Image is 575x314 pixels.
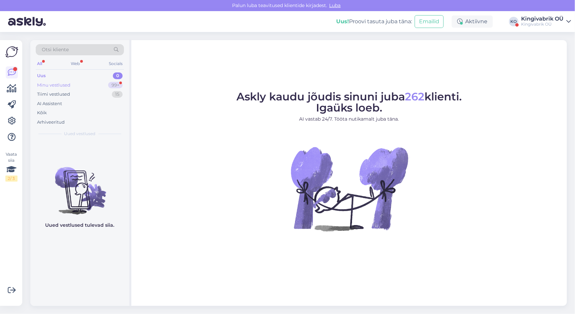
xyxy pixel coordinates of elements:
[5,45,18,58] img: Askly Logo
[336,18,349,25] b: Uus!
[70,59,82,68] div: Web
[509,17,518,26] div: KO
[30,155,129,216] img: No chats
[37,91,70,98] div: Tiimi vestlused
[521,16,571,27] a: Kingivabrik OÜKingivabrik OÜ
[107,59,124,68] div: Socials
[452,15,493,28] div: Aktiivne
[521,16,564,22] div: Kingivabrik OÜ
[37,72,46,79] div: Uus
[336,18,412,26] div: Proovi tasuta juba täna:
[289,128,410,249] img: No Chat active
[37,82,70,89] div: Minu vestlused
[45,222,115,229] p: Uued vestlused tulevad siia.
[236,116,462,123] p: AI vastab 24/7. Tööta nutikamalt juba täna.
[64,131,96,137] span: Uued vestlused
[113,72,123,79] div: 0
[42,46,69,53] span: Otsi kliente
[327,2,343,8] span: Luba
[236,90,462,114] span: Askly kaudu jõudis sinuni juba klienti. Igaüks loeb.
[37,119,65,126] div: Arhiveeritud
[37,100,62,107] div: AI Assistent
[36,59,43,68] div: All
[112,91,123,98] div: 15
[108,82,123,89] div: 99+
[5,151,18,182] div: Vaata siia
[5,176,18,182] div: 2 / 3
[415,15,444,28] button: Emailid
[37,109,47,116] div: Kõik
[405,90,424,103] span: 262
[521,22,564,27] div: Kingivabrik OÜ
